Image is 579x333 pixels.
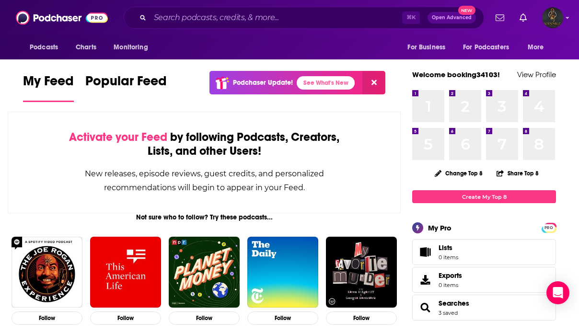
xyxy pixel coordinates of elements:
img: My Favorite Murder with Karen Kilgariff and Georgia Hardstark [326,237,397,308]
button: Follow [326,311,397,325]
a: See What's New [297,76,355,90]
a: View Profile [517,70,556,79]
button: Follow [247,311,318,325]
img: The Daily [247,237,318,308]
div: My Pro [428,223,452,232]
span: Activate your Feed [69,130,167,144]
button: open menu [401,38,457,57]
img: The Joe Rogan Experience [12,237,82,308]
button: open menu [521,38,556,57]
button: open menu [23,38,70,57]
span: New [458,6,475,15]
span: 0 items [439,254,458,261]
button: Share Top 8 [496,164,539,183]
span: Popular Feed [85,73,167,95]
span: Lists [439,243,452,252]
span: Exports [439,271,462,280]
button: Follow [90,311,161,325]
a: 3 saved [439,310,458,316]
span: Lists [416,245,435,259]
button: open menu [107,38,160,57]
span: Searches [412,295,556,321]
span: Exports [416,273,435,287]
div: Not sure who to follow? Try these podcasts... [8,213,401,221]
a: Lists [412,239,556,265]
span: My Feed [23,73,74,95]
span: Open Advanced [432,15,472,20]
a: Create My Top 8 [412,190,556,203]
span: For Podcasters [463,41,509,54]
a: Show notifications dropdown [492,10,508,26]
img: This American Life [90,237,161,308]
span: ⌘ K [402,11,420,24]
img: Podchaser - Follow, Share and Rate Podcasts [16,9,108,27]
a: Charts [69,38,102,57]
span: Monitoring [114,41,148,54]
span: For Business [407,41,445,54]
p: Podchaser Update! [233,79,293,87]
span: Charts [76,41,96,54]
a: Show notifications dropdown [516,10,531,26]
a: PRO [543,224,555,231]
span: 0 items [439,282,462,288]
a: Searches [439,299,469,308]
a: Welcome booking34103! [412,70,500,79]
div: Search podcasts, credits, & more... [124,7,484,29]
button: Open AdvancedNew [428,12,476,23]
img: Planet Money [169,237,240,308]
button: open menu [457,38,523,57]
input: Search podcasts, credits, & more... [150,10,402,25]
a: Searches [416,301,435,314]
a: Popular Feed [85,73,167,102]
span: Lists [439,243,458,252]
span: Logged in as booking34103 [542,7,563,28]
button: Follow [169,311,240,325]
button: Change Top 8 [429,167,488,179]
div: by following Podcasts, Creators, Lists, and other Users! [56,130,352,158]
span: Podcasts [30,41,58,54]
div: New releases, episode reviews, guest credits, and personalized recommendations will begin to appe... [56,167,352,195]
a: My Feed [23,73,74,102]
div: Open Intercom Messenger [546,281,569,304]
span: More [528,41,544,54]
img: User Profile [542,7,563,28]
a: Exports [412,267,556,293]
button: Show profile menu [542,7,563,28]
button: Follow [12,311,82,325]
